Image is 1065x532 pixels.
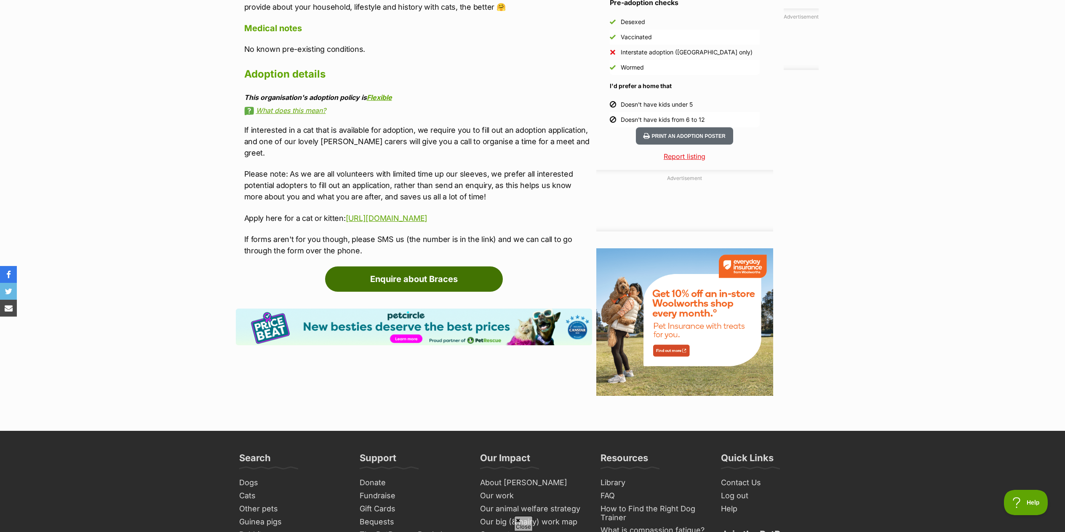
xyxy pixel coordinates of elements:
[356,476,468,489] a: Donate
[346,214,427,223] a: [URL][DOMAIN_NAME]
[610,19,616,25] img: Yes
[236,489,348,502] a: Cats
[784,8,819,70] div: Advertisement
[596,151,773,161] a: Report listing
[596,170,773,231] div: Advertisement
[236,309,592,345] img: Pet Circle promo banner
[718,489,830,502] a: Log out
[621,33,652,41] div: Vaccinated
[621,48,753,56] div: Interstate adoption ([GEOGRAPHIC_DATA] only)
[718,476,830,489] a: Contact Us
[477,476,589,489] a: About [PERSON_NAME]
[597,489,709,502] a: FAQ
[718,502,830,516] a: Help
[236,502,348,516] a: Other pets
[244,94,592,101] div: This organisation's adoption policy is
[480,452,530,469] h3: Our Impact
[244,168,592,202] p: Please note: As we are all volunteers with limited time up our sleeves, we prefer all interested ...
[721,452,774,469] h3: Quick Links
[596,248,773,396] img: Everyday Insurance by Woolworths promotional banner
[597,502,709,524] a: How to Find the Right Dog Trainer
[477,489,589,502] a: Our work
[244,65,592,83] h2: Adoption details
[610,34,616,40] img: Yes
[239,452,271,469] h3: Search
[244,212,592,224] p: Apply here for a cat or kitten:
[514,516,533,531] span: Close
[477,502,589,516] a: Our animal welfare strategy
[244,107,592,114] a: What does this mean?
[621,63,644,72] div: Wormed
[601,452,648,469] h3: Resources
[477,516,589,529] a: Our big (& hairy) work map
[244,23,592,34] h4: Medical notes
[367,93,392,102] a: Flexible
[360,452,396,469] h3: Support
[244,234,592,256] p: If forms aren't for you though, please SMS us (the number is in the link) and we can call to go t...
[244,43,592,55] p: No known pre-existing conditions.
[356,489,468,502] a: Fundraise
[1004,490,1048,515] iframe: Help Scout Beacon - Open
[356,516,468,529] a: Bequests
[610,49,616,55] img: No
[597,476,709,489] a: Library
[636,127,733,145] button: Print an adoption poster
[610,64,616,70] img: Yes
[621,100,693,109] div: Doesn't have kids under 5
[621,116,705,124] div: Doesn't have kids from 6 to 12
[236,516,348,529] a: Guinea pigs
[236,476,348,489] a: Dogs
[325,266,503,292] a: Enquire about Braces
[244,124,592,159] p: If interested in a cat that is available for adoption, we require you to fill out an adoption app...
[356,502,468,516] a: Gift Cards
[610,82,760,90] h4: I'd prefer a home that
[621,18,645,26] div: Desexed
